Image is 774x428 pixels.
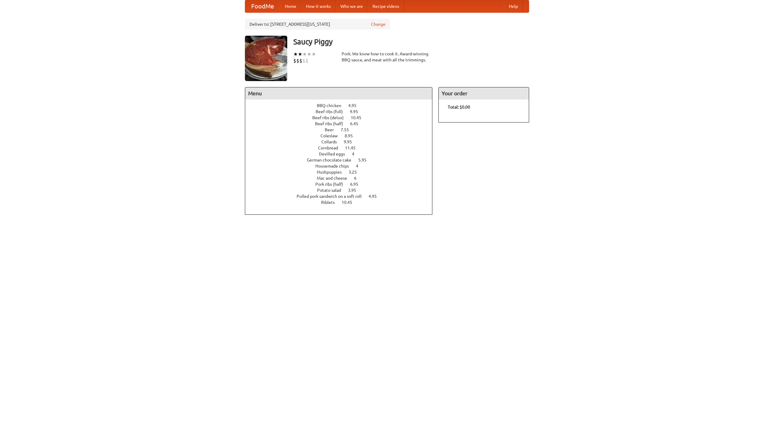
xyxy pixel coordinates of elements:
div: Pork. We know how to cook it. Award-winning BBQ sauce, and meat with all the trimmings. [342,51,432,63]
a: FoodMe [245,0,280,12]
li: $ [302,57,305,64]
li: ★ [311,51,316,57]
span: 4 [352,152,360,156]
img: angular.jpg [245,36,287,81]
b: Total: $0.00 [448,105,470,109]
span: Cornbread [318,145,344,150]
span: Potato salad [317,188,347,193]
a: Hushpuppies 3.25 [317,170,368,175]
a: Collards 9.95 [321,139,363,144]
a: Beef ribs (delux) 10.45 [312,115,372,120]
li: ★ [298,51,302,57]
a: Change [371,21,385,27]
span: 6.45 [350,121,364,126]
a: Pulled pork sandwich on a soft roll 4.95 [297,194,388,199]
li: $ [296,57,299,64]
span: 9.95 [350,109,364,114]
a: Help [504,0,523,12]
a: Riblets 10.45 [321,200,363,205]
span: German chocolate cake [307,158,357,162]
h3: Saucy Piggy [293,36,529,48]
span: Beef ribs (delux) [312,115,350,120]
span: Coleslaw [320,133,344,138]
a: Beef ribs (half) 6.45 [315,121,369,126]
span: Beef ribs (full) [316,109,349,114]
a: Mac and cheese 6 [317,176,368,181]
span: Beer [325,127,340,132]
span: Devilled eggs [319,152,351,156]
span: Pork ribs (half) [315,182,349,187]
li: ★ [302,51,307,57]
a: Cornbread 11.45 [318,145,367,150]
a: Who we are [336,0,368,12]
a: How it works [301,0,336,12]
span: 9.95 [344,139,358,144]
h4: Your order [439,87,529,100]
a: Pork ribs (half) 6.95 [315,182,369,187]
li: ★ [293,51,298,57]
a: Coleslaw 8.95 [320,133,364,138]
span: 3.25 [349,170,363,175]
span: Hushpuppies [317,170,348,175]
a: BBQ chicken 4.95 [317,103,368,108]
span: Beef ribs (half) [315,121,349,126]
span: Pulled pork sandwich on a soft roll [297,194,368,199]
span: Mac and cheese [317,176,353,181]
span: 10.45 [342,200,358,205]
span: 8.95 [345,133,359,138]
a: Devilled eggs 4 [319,152,366,156]
li: $ [293,57,296,64]
li: $ [299,57,302,64]
a: Recipe videos [368,0,404,12]
span: BBQ chicken [317,103,347,108]
span: 4.95 [369,194,383,199]
span: Housemade chips [315,164,355,168]
span: 6.95 [350,182,364,187]
span: 7.55 [341,127,355,132]
div: Deliver to: [STREET_ADDRESS][US_STATE] [245,19,390,30]
span: 4.95 [348,103,363,108]
span: 11.45 [345,145,362,150]
a: Housemade chips 4 [315,164,369,168]
span: Riblets [321,200,341,205]
span: 10.45 [351,115,367,120]
a: Home [280,0,301,12]
span: 5.95 [358,158,372,162]
span: Collards [321,139,343,144]
span: 3.95 [348,188,362,193]
a: German chocolate cake 5.95 [307,158,378,162]
a: Potato salad 3.95 [317,188,367,193]
li: ★ [307,51,311,57]
li: $ [305,57,308,64]
span: 4 [356,164,364,168]
a: Beef ribs (full) 9.95 [316,109,369,114]
h4: Menu [245,87,432,100]
a: Beer 7.55 [325,127,360,132]
span: 6 [354,176,363,181]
